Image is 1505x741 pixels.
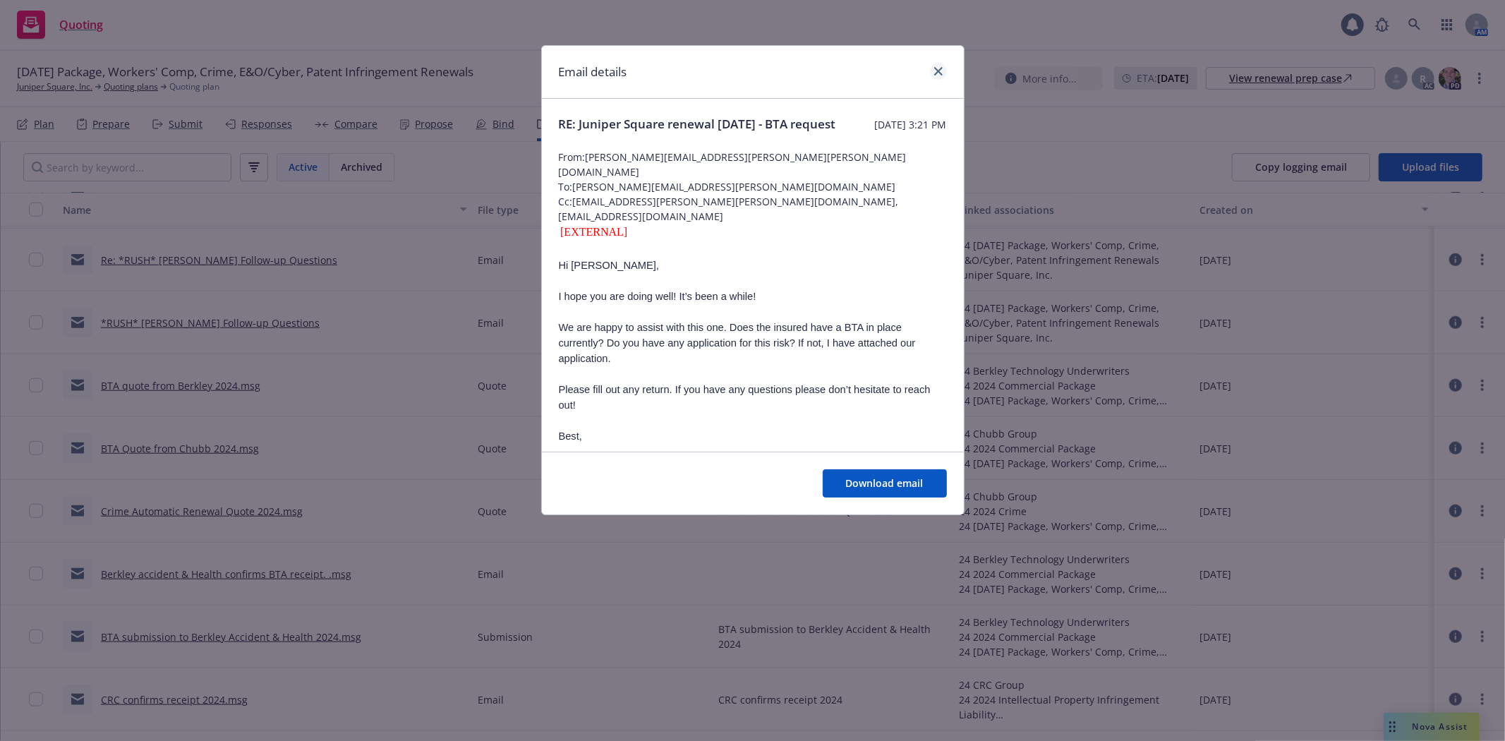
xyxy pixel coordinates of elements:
span: I hope you are doing well! It’s been a while! [559,291,756,302]
span: Download email [846,476,924,490]
span: [DATE] 3:21 PM [875,117,947,132]
span: RE: Juniper Square renewal [DATE] - BTA request [559,116,836,133]
span: We are happy to assist with this one. Does the insured have a BTA in place currently? Do you have... [559,322,916,364]
a: close [930,63,947,80]
span: To: [PERSON_NAME][EMAIL_ADDRESS][PERSON_NAME][DOMAIN_NAME] [559,179,947,194]
span: Cc: [EMAIL_ADDRESS][PERSON_NAME][PERSON_NAME][DOMAIN_NAME], [EMAIL_ADDRESS][DOMAIN_NAME] [559,194,947,224]
span: Best, [559,430,582,442]
span: Hi [PERSON_NAME], [559,260,660,271]
h1: Email details [559,63,627,81]
span: Please fill out any return. If you have any questions please don’t hesitate to reach out! [559,384,931,411]
div: [EXTERNAL] [559,224,947,241]
button: Download email [823,469,947,498]
span: From: [PERSON_NAME][EMAIL_ADDRESS][PERSON_NAME][PERSON_NAME][DOMAIN_NAME] [559,150,947,179]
